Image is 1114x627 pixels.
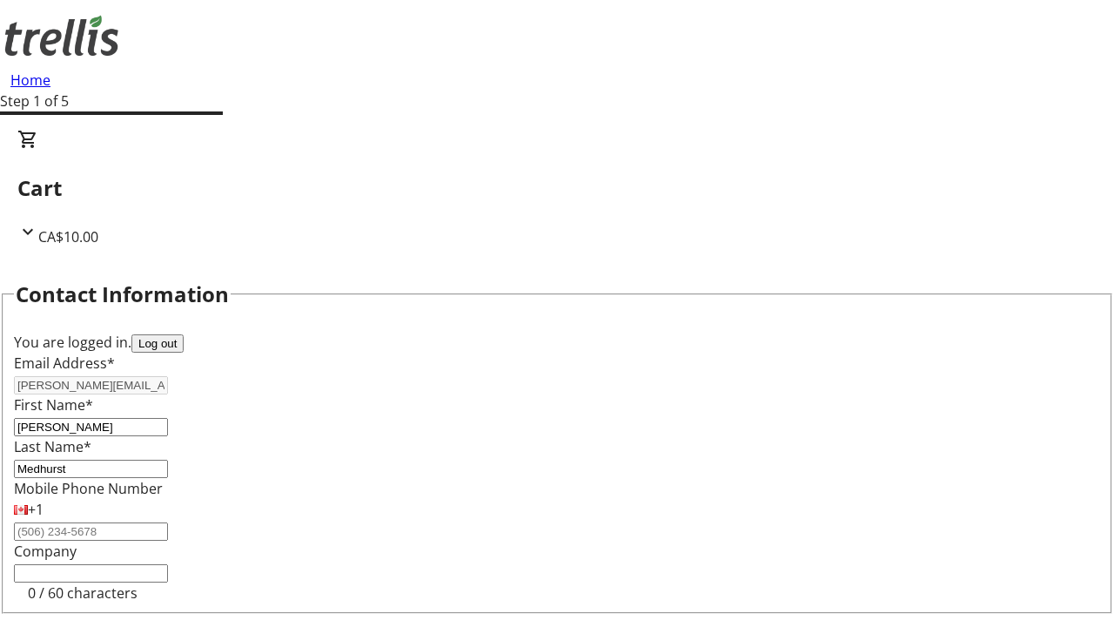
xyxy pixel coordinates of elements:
div: CartCA$10.00 [17,129,1097,247]
label: Email Address* [14,354,115,373]
label: Last Name* [14,437,91,456]
span: CA$10.00 [38,227,98,246]
h2: Cart [17,172,1097,204]
label: First Name* [14,395,93,415]
div: You are logged in. [14,332,1100,353]
h2: Contact Information [16,279,229,310]
button: Log out [131,334,184,353]
label: Company [14,542,77,561]
tr-character-limit: 0 / 60 characters [28,583,138,603]
label: Mobile Phone Number [14,479,163,498]
input: (506) 234-5678 [14,522,168,541]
